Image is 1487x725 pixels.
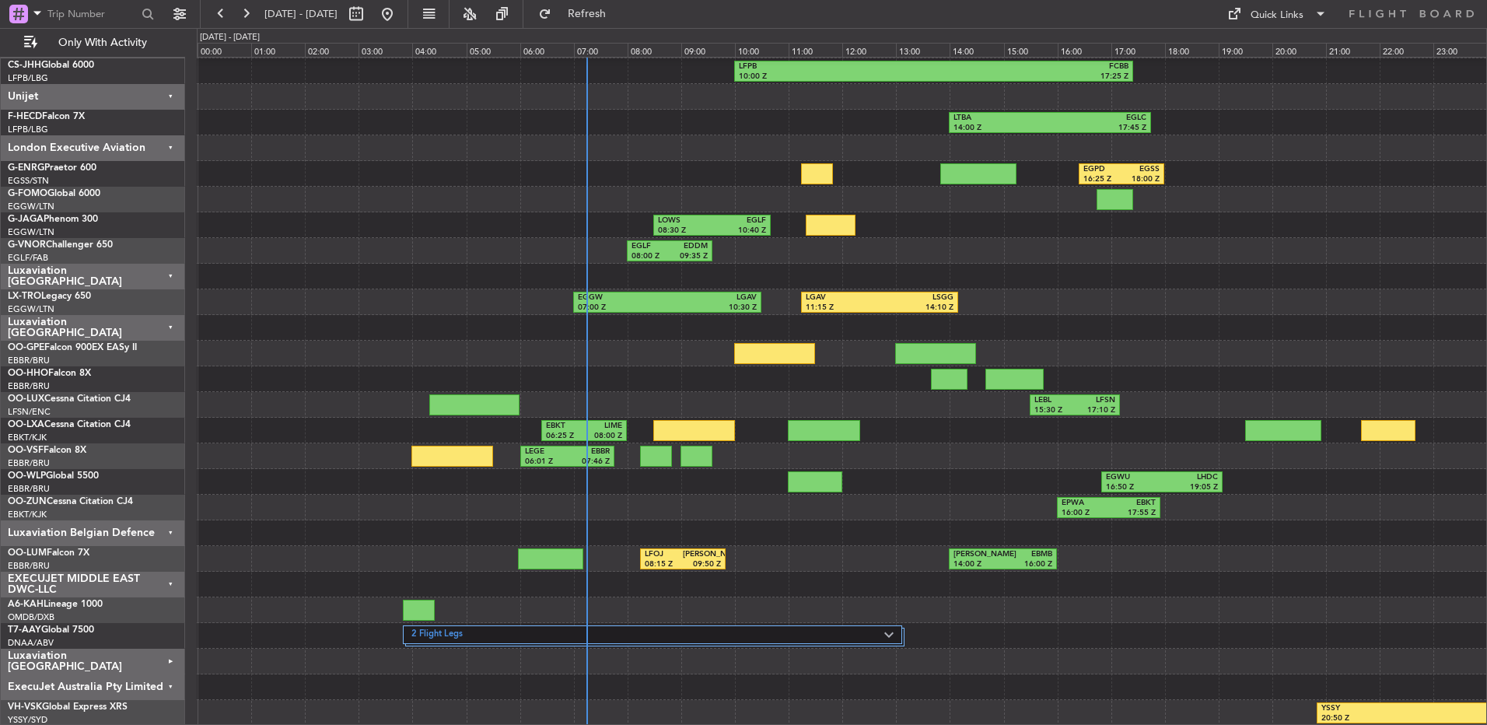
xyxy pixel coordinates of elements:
span: OO-ZUN [8,497,47,506]
div: Quick Links [1251,8,1303,23]
div: 09:50 Z [683,559,721,570]
div: 17:00 [1111,43,1165,57]
a: CS-JHHGlobal 6000 [8,61,94,70]
div: 10:40 Z [712,226,765,236]
button: Refresh [531,2,625,26]
a: EGLF/FAB [8,252,48,264]
div: [DATE] - [DATE] [200,31,260,44]
a: EBBR/BRU [8,380,50,392]
span: Refresh [555,9,620,19]
img: arrow-gray.svg [884,632,894,638]
div: 10:30 Z [667,303,757,313]
div: 19:00 [1219,43,1272,57]
div: 14:00 Z [953,123,1050,134]
a: LFSN/ENC [8,406,51,418]
div: 04:00 [412,43,466,57]
div: [PERSON_NAME] [683,549,721,560]
div: LHDC [1162,472,1218,483]
a: OO-HHOFalcon 8X [8,369,91,378]
span: G-ENRG [8,163,44,173]
span: OO-HHO [8,369,48,378]
div: 06:00 [520,43,574,57]
div: 12:00 [842,43,896,57]
div: 09:35 Z [670,251,708,262]
div: 16:50 Z [1106,482,1162,493]
div: EBKT [1108,498,1155,509]
a: EGSS/STN [8,175,49,187]
span: G-JAGA [8,215,44,224]
button: Only With Activity [17,30,169,55]
a: G-VNORChallenger 650 [8,240,113,250]
div: LOWS [658,215,712,226]
span: VH-VSK [8,702,42,712]
div: 16:00 Z [1003,559,1052,570]
div: 16:00 Z [1062,508,1108,519]
div: 07:00 Z [578,303,667,313]
div: LEBL [1034,395,1075,406]
div: LTBA [953,113,1050,124]
div: 10:00 [735,43,789,57]
div: LGAV [667,292,757,303]
a: EBKT/KJK [8,509,47,520]
div: 13:00 [896,43,950,57]
div: 17:45 Z [1050,123,1146,134]
span: [DATE] - [DATE] [264,7,338,21]
a: OO-LXACessna Citation CJ4 [8,420,131,429]
span: F-HECD [8,112,42,121]
div: 06:25 Z [546,431,584,442]
span: OO-LUX [8,394,44,404]
a: OO-LUXCessna Citation CJ4 [8,394,131,404]
a: T7-AAYGlobal 7500 [8,625,94,635]
div: 08:00 Z [584,431,622,442]
div: 19:05 Z [1162,482,1218,493]
div: 18:00 [1165,43,1219,57]
a: OO-ZUNCessna Citation CJ4 [8,497,133,506]
a: DNAA/ABV [8,637,54,649]
div: 17:10 Z [1075,405,1115,416]
div: EBBR [567,447,610,457]
div: EGPD [1083,164,1121,175]
span: A6-KAH [8,600,44,609]
span: OO-VSF [8,446,44,455]
div: 14:00 [950,43,1003,57]
a: LX-TROLegacy 650 [8,292,91,301]
span: OO-LUM [8,548,47,558]
div: LGAV [806,292,880,303]
span: OO-GPE [8,343,44,352]
span: T7-AAY [8,625,41,635]
div: 09:00 [681,43,735,57]
div: 21:00 [1326,43,1380,57]
div: 14:10 Z [880,303,953,313]
span: G-FOMO [8,189,47,198]
a: G-FOMOGlobal 6000 [8,189,100,198]
div: LSGG [880,292,953,303]
a: VH-VSKGlobal Express XRS [8,702,128,712]
div: 11:00 [789,43,842,57]
div: EPWA [1062,498,1108,509]
div: 08:00 [628,43,681,57]
div: [PERSON_NAME] [953,549,1002,560]
div: 05:00 [467,43,520,57]
a: LFPB/LBG [8,72,48,84]
a: EBBR/BRU [8,355,50,366]
div: 16:25 Z [1083,174,1121,185]
a: G-ENRGPraetor 600 [8,163,96,173]
a: OO-VSFFalcon 8X [8,446,86,455]
div: 16:00 [1058,43,1111,57]
span: Only With Activity [40,37,164,48]
div: 00:00 [198,43,251,57]
div: FCBB [934,61,1129,72]
input: Trip Number [47,2,137,26]
div: LFSN [1075,395,1115,406]
div: 22:00 [1380,43,1433,57]
div: EBKT [546,421,584,432]
div: EGLC [1050,113,1146,124]
span: G-VNOR [8,240,46,250]
div: 15:00 [1004,43,1058,57]
div: 06:01 Z [525,457,568,468]
span: OO-LXA [8,420,44,429]
div: LEGE [525,447,568,457]
a: F-HECDFalcon 7X [8,112,85,121]
div: EGWU [1106,472,1162,483]
div: EGGW [578,292,667,303]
